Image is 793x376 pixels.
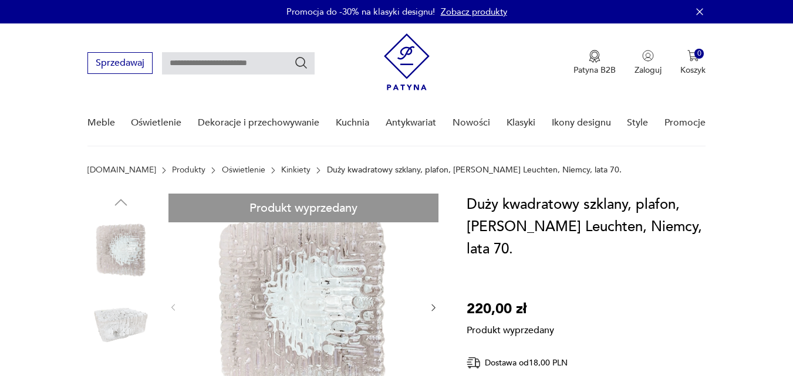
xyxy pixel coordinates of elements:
p: Produkt wyprzedany [467,320,554,337]
img: Ikonka użytkownika [642,50,654,62]
a: Meble [87,100,115,145]
button: Sprzedawaj [87,52,153,74]
button: Zaloguj [635,50,662,76]
div: 0 [694,49,704,59]
a: Oświetlenie [131,100,181,145]
img: Ikona koszyka [687,50,699,62]
a: [DOMAIN_NAME] [87,165,156,175]
img: Patyna - sklep z meblami i dekoracjami vintage [384,33,430,90]
p: Koszyk [680,65,706,76]
a: Kuchnia [336,100,369,145]
p: Patyna B2B [573,65,616,76]
img: Ikona dostawy [467,355,481,370]
h1: Duży kwadratowy szklany, plafon, [PERSON_NAME] Leuchten, Niemcy, lata 70. [467,194,714,260]
a: Kinkiety [281,165,311,175]
button: Szukaj [294,56,308,70]
p: Duży kwadratowy szklany, plafon, [PERSON_NAME] Leuchten, Niemcy, lata 70. [327,165,622,175]
p: Promocja do -30% na klasyki designu! [286,6,435,18]
img: Ikona medalu [589,50,600,63]
a: Promocje [664,100,706,145]
a: Nowości [453,100,490,145]
button: Patyna B2B [573,50,616,76]
a: Zobacz produkty [441,6,507,18]
p: Zaloguj [635,65,662,76]
a: Produkty [172,165,205,175]
p: 220,00 zł [467,298,554,320]
a: Sprzedawaj [87,60,153,68]
a: Ikony designu [552,100,611,145]
a: Ikona medaluPatyna B2B [573,50,616,76]
a: Klasyki [507,100,535,145]
a: Style [627,100,648,145]
div: Dostawa od 18,00 PLN [467,355,608,370]
a: Antykwariat [386,100,436,145]
a: Oświetlenie [222,165,265,175]
a: Dekoracje i przechowywanie [198,100,319,145]
button: 0Koszyk [680,50,706,76]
